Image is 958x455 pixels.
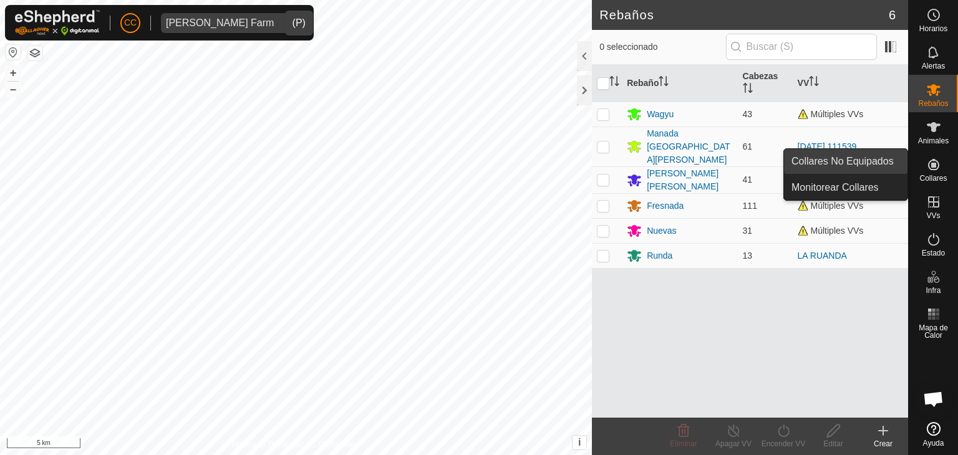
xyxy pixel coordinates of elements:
[798,109,864,119] span: Múltiples VVs
[791,154,894,169] span: Collares No Equipados
[622,65,737,102] th: Rebaño
[919,25,947,32] span: Horarios
[647,224,676,237] div: Nuevas
[743,141,753,151] span: 61
[599,7,889,22] h2: Rebaños
[647,167,732,193] div: [PERSON_NAME] [PERSON_NAME]
[798,141,857,151] a: [DATE] 111539
[15,10,100,36] img: Logo Gallagher
[647,249,672,262] div: Runda
[758,438,808,449] div: Encender VV
[743,226,753,236] span: 31
[912,324,955,339] span: Mapa de Calor
[573,436,586,449] button: i
[793,65,908,102] th: VV
[166,18,274,28] div: [PERSON_NAME] Farm
[922,249,945,257] span: Estado
[319,439,360,450] a: Contáctenos
[919,175,947,182] span: Collares
[918,100,948,107] span: Rebaños
[889,6,896,24] span: 6
[659,78,669,88] p-sorticon: Activar para ordenar
[27,45,42,60] button: Capas del Mapa
[858,438,908,449] div: Crear
[743,201,757,211] span: 111
[231,439,303,450] a: Política de Privacidad
[647,199,684,213] div: Fresnada
[915,380,952,418] div: Chat abierto
[6,65,21,80] button: +
[647,108,674,121] div: Wagyu
[922,62,945,70] span: Alertas
[161,13,279,33] span: Alarcia Monja Farm
[926,212,940,219] span: VVs
[599,41,725,54] span: 0 seleccionado
[738,65,793,102] th: Cabezas
[798,226,864,236] span: Múltiples VVs
[743,85,753,95] p-sorticon: Activar para ordenar
[808,438,858,449] div: Editar
[670,439,697,448] span: Eliminar
[279,13,304,33] div: dropdown trigger
[709,438,758,449] div: Apagar VV
[923,439,944,447] span: Ayuda
[784,175,907,200] a: Monitorear Collares
[798,251,847,261] a: LA RUANDA
[918,137,949,145] span: Animales
[798,201,864,211] span: Múltiples VVs
[6,82,21,97] button: –
[791,180,879,195] span: Monitorear Collares
[743,251,753,261] span: 13
[726,34,877,60] input: Buscar (S)
[926,287,941,294] span: Infra
[609,78,619,88] p-sorticon: Activar para ordenar
[909,417,958,452] a: Ayuda
[578,437,581,448] span: i
[743,109,753,119] span: 43
[647,127,732,166] div: Manada [GEOGRAPHIC_DATA][PERSON_NAME]
[809,78,819,88] p-sorticon: Activar para ordenar
[743,175,753,184] span: 41
[6,45,21,60] button: Restablecer Mapa
[124,16,137,29] span: CC
[784,149,907,174] a: Collares No Equipados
